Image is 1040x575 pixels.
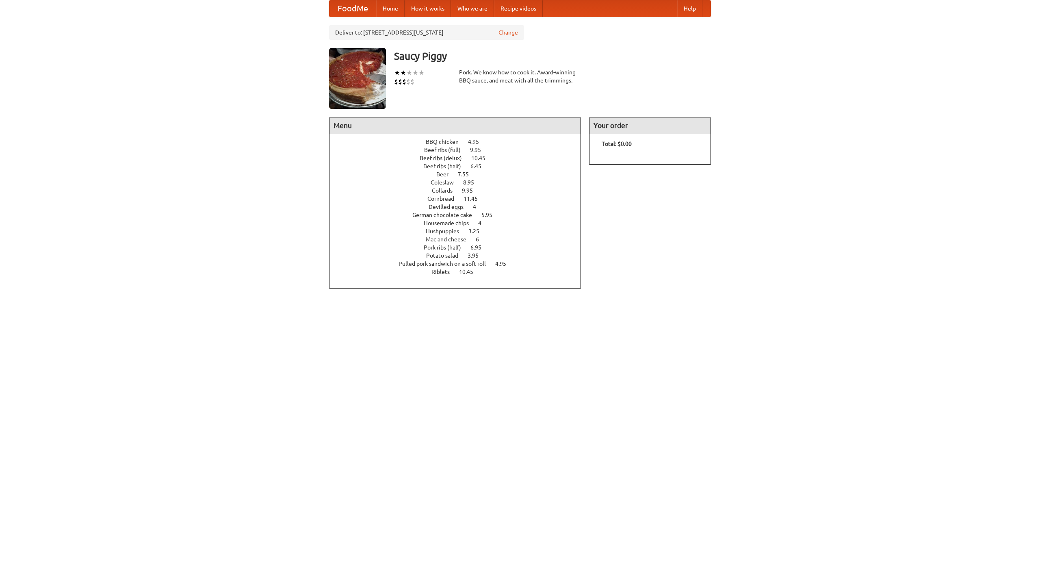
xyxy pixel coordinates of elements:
li: ★ [406,68,412,77]
a: Who we are [451,0,494,17]
span: 11.45 [464,195,486,202]
span: Beef ribs (full) [424,147,469,153]
a: Beef ribs (delux) 10.45 [420,155,500,161]
li: ★ [394,68,400,77]
span: 7.55 [458,171,477,178]
a: Help [677,0,702,17]
a: Riblets 10.45 [431,269,488,275]
span: Mac and cheese [426,236,474,243]
li: $ [394,77,398,86]
span: Pulled pork sandwich on a soft roll [399,260,494,267]
a: BBQ chicken 4.95 [426,139,494,145]
span: 4.95 [495,260,514,267]
a: FoodMe [329,0,376,17]
li: $ [398,77,402,86]
a: Collards 9.95 [432,187,488,194]
span: 5.95 [481,212,500,218]
li: ★ [418,68,425,77]
a: Pork ribs (half) 6.95 [424,244,496,251]
span: Collards [432,187,461,194]
span: 4 [473,204,484,210]
li: $ [406,77,410,86]
span: Hushpuppies [426,228,467,234]
span: Housemade chips [424,220,477,226]
img: angular.jpg [329,48,386,109]
span: 6 [476,236,487,243]
a: Home [376,0,405,17]
a: Coleslaw 8.95 [431,179,489,186]
span: 10.45 [471,155,494,161]
span: Devilled eggs [429,204,472,210]
span: 3.95 [468,252,487,259]
span: Beef ribs (half) [423,163,469,169]
a: Beer 7.55 [436,171,484,178]
span: 9.95 [470,147,489,153]
span: BBQ chicken [426,139,467,145]
a: Pulled pork sandwich on a soft roll 4.95 [399,260,521,267]
a: Recipe videos [494,0,543,17]
span: Beer [436,171,457,178]
a: How it works [405,0,451,17]
span: Riblets [431,269,458,275]
span: 3.25 [468,228,487,234]
a: Housemade chips 4 [424,220,496,226]
span: 9.95 [462,187,481,194]
span: Potato salad [426,252,466,259]
span: 4 [478,220,490,226]
span: 10.45 [459,269,481,275]
a: Mac and cheese 6 [426,236,494,243]
span: Coleslaw [431,179,462,186]
a: Beef ribs (full) 9.95 [424,147,496,153]
li: ★ [400,68,406,77]
span: Cornbread [427,195,462,202]
a: Beef ribs (half) 6.45 [423,163,496,169]
li: $ [402,77,406,86]
a: Change [498,28,518,37]
a: Potato salad 3.95 [426,252,494,259]
h4: Menu [329,117,581,134]
div: Pork. We know how to cook it. Award-winning BBQ sauce, and meat with all the trimmings. [459,68,581,85]
span: 6.45 [470,163,490,169]
li: ★ [412,68,418,77]
b: Total: $0.00 [602,141,632,147]
span: German chocolate cake [412,212,480,218]
a: Hushpuppies 3.25 [426,228,494,234]
a: Cornbread 11.45 [427,195,493,202]
span: Pork ribs (half) [424,244,469,251]
a: Devilled eggs 4 [429,204,491,210]
span: Beef ribs (delux) [420,155,470,161]
a: German chocolate cake 5.95 [412,212,507,218]
span: 8.95 [463,179,482,186]
li: $ [410,77,414,86]
h4: Your order [589,117,711,134]
h3: Saucy Piggy [394,48,711,64]
span: 6.95 [470,244,490,251]
span: 4.95 [468,139,487,145]
div: Deliver to: [STREET_ADDRESS][US_STATE] [329,25,524,40]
